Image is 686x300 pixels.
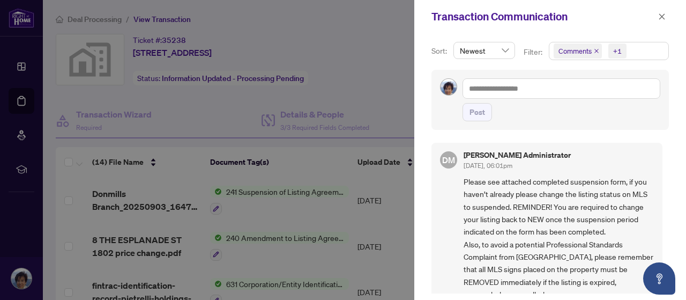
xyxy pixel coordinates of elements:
button: Open asap [643,262,675,295]
p: Sort: [431,45,449,57]
span: DM [442,153,455,166]
span: close [658,13,666,20]
span: [DATE], 06:01pm [464,162,512,170]
h5: [PERSON_NAME] Administrator [464,151,571,159]
button: Post [463,103,492,121]
span: Comments [554,43,602,58]
p: Filter: [524,46,544,58]
span: Newest [460,42,509,58]
div: Transaction Communication [431,9,655,25]
div: +1 [613,46,622,56]
span: Comments [558,46,592,56]
span: close [594,48,599,54]
img: Profile Icon [441,79,457,95]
